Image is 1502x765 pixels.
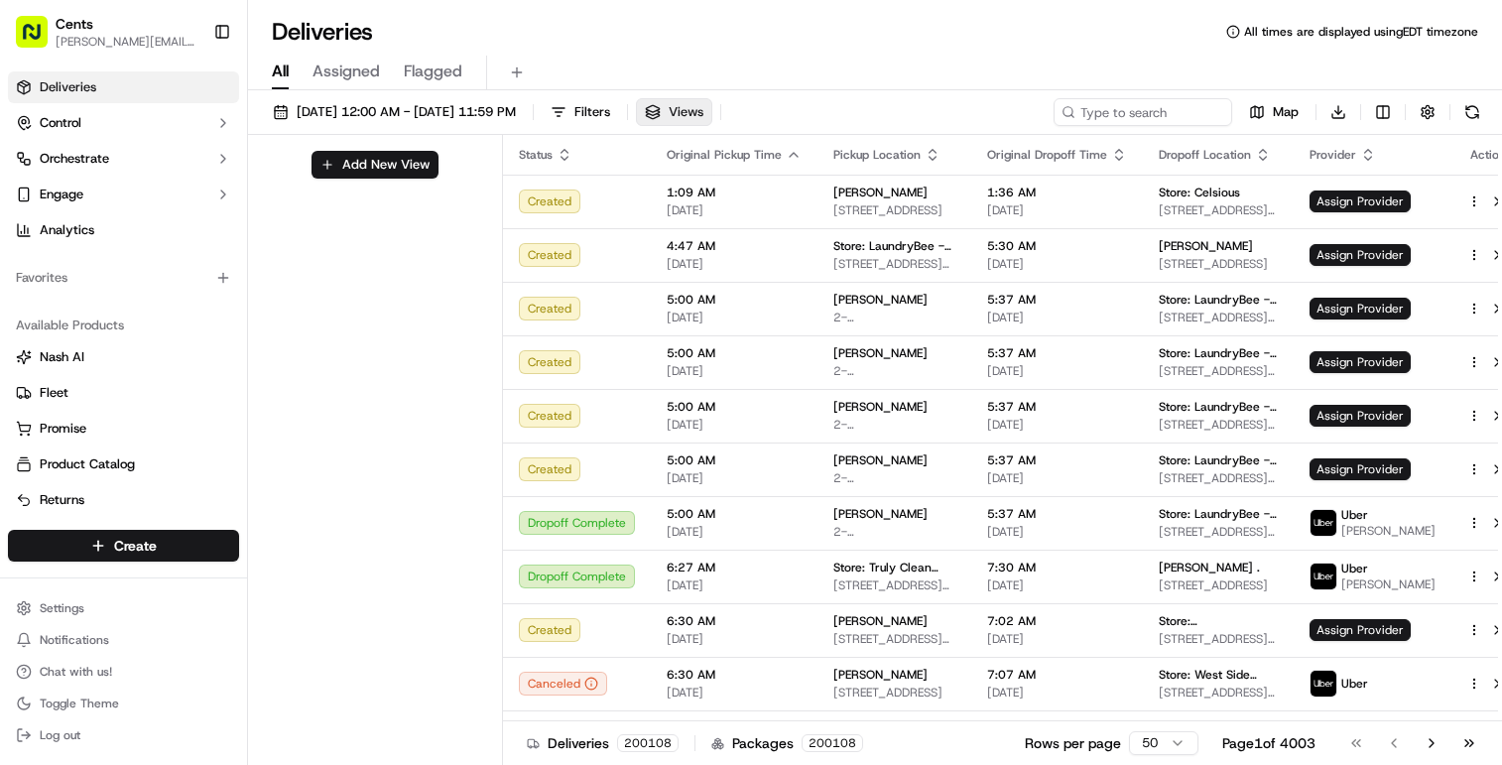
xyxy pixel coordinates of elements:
[833,560,955,575] span: Store: Truly Clean Laundromat
[40,150,109,168] span: Orchestrate
[667,417,802,433] span: [DATE]
[12,280,160,316] a: 📗Knowledge Base
[1310,298,1411,319] span: Assign Provider
[20,79,361,111] p: Welcome 👋
[667,613,802,629] span: 6:30 AM
[1341,576,1436,592] span: [PERSON_NAME]
[987,452,1127,468] span: 5:37 AM
[56,34,197,50] button: [PERSON_NAME][EMAIL_ADDRESS][DOMAIN_NAME]
[40,727,80,743] span: Log out
[1311,671,1336,697] img: uber-new-logo.jpeg
[667,399,802,415] span: 5:00 AM
[1054,98,1232,126] input: Type to search
[1311,564,1336,589] img: uber-new-logo.jpeg
[667,506,802,522] span: 5:00 AM
[8,626,239,654] button: Notifications
[67,190,325,209] div: Start new chat
[833,417,955,433] span: 2-[STREET_ADDRESS]
[8,341,239,373] button: Nash AI
[16,384,231,402] a: Fleet
[833,147,921,163] span: Pickup Location
[987,310,1127,325] span: [DATE]
[987,506,1127,522] span: 5:37 AM
[8,143,239,175] button: Orchestrate
[1311,510,1336,536] img: uber-new-logo.jpeg
[188,288,318,308] span: API Documentation
[667,470,802,486] span: [DATE]
[527,733,679,753] div: Deliveries
[519,672,607,696] button: Canceled
[667,685,802,701] span: [DATE]
[67,209,251,225] div: We're available if you need us!
[197,336,240,351] span: Pylon
[40,491,84,509] span: Returns
[40,632,109,648] span: Notifications
[667,238,802,254] span: 4:47 AM
[8,413,239,445] button: Promise
[264,98,525,126] button: [DATE] 12:00 AM - [DATE] 11:59 PM
[312,151,438,179] button: Add New View
[40,384,68,402] span: Fleet
[1310,458,1411,480] span: Assign Provider
[1310,147,1356,163] span: Provider
[16,491,231,509] a: Returns
[542,98,619,126] button: Filters
[40,664,112,680] span: Chat with us!
[1159,292,1278,308] span: Store: LaundryBee - Far Rockaway
[833,310,955,325] span: 2-[STREET_ADDRESS]
[8,377,239,409] button: Fleet
[802,734,863,752] div: 200108
[833,202,955,218] span: [STREET_ADDRESS]
[1159,452,1278,468] span: Store: LaundryBee - Far Rockaway
[8,594,239,622] button: Settings
[40,186,83,203] span: Engage
[1159,470,1278,486] span: [STREET_ADDRESS][US_STATE]
[52,128,357,149] input: Got a question? Start typing here...
[1310,351,1411,373] span: Assign Provider
[1159,506,1278,522] span: Store: LaundryBee - Far Rockaway
[987,577,1127,593] span: [DATE]
[987,470,1127,486] span: [DATE]
[667,631,802,647] span: [DATE]
[667,452,802,468] span: 5:00 AM
[20,190,56,225] img: 1736555255976-a54dd68f-1ca7-489b-9aae-adbdc363a1c4
[1244,24,1478,40] span: All times are displayed using EDT timezone
[519,147,553,163] span: Status
[833,685,955,701] span: [STREET_ADDRESS]
[833,363,955,379] span: 2-[STREET_ADDRESS]
[40,600,84,616] span: Settings
[297,103,516,121] span: [DATE] 12:00 AM - [DATE] 11:59 PM
[987,399,1127,415] span: 5:37 AM
[40,78,96,96] span: Deliveries
[987,292,1127,308] span: 5:37 AM
[8,448,239,480] button: Product Catalog
[667,310,802,325] span: [DATE]
[1159,685,1278,701] span: [STREET_ADDRESS][US_STATE]
[667,292,802,308] span: 5:00 AM
[987,256,1127,272] span: [DATE]
[16,420,231,438] a: Promise
[833,506,928,522] span: [PERSON_NAME]
[987,667,1127,683] span: 7:07 AM
[1310,619,1411,641] span: Assign Provider
[1025,733,1121,753] p: Rows per page
[667,256,802,272] span: [DATE]
[833,470,955,486] span: 2-[STREET_ADDRESS]
[337,195,361,219] button: Start new chat
[40,288,152,308] span: Knowledge Base
[8,71,239,103] a: Deliveries
[667,524,802,540] span: [DATE]
[1159,256,1278,272] span: [STREET_ADDRESS]
[8,690,239,717] button: Toggle Theme
[140,335,240,351] a: Powered byPylon
[8,658,239,686] button: Chat with us!
[1159,613,1278,629] span: Store: [PERSON_NAME]'s Laundromat
[667,185,802,200] span: 1:09 AM
[833,524,955,540] span: 2-[STREET_ADDRESS]
[987,560,1127,575] span: 7:30 AM
[160,280,326,316] a: 💻API Documentation
[833,452,928,468] span: [PERSON_NAME]
[987,185,1127,200] span: 1:36 AM
[711,733,863,753] div: Packages
[1341,523,1436,539] span: [PERSON_NAME]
